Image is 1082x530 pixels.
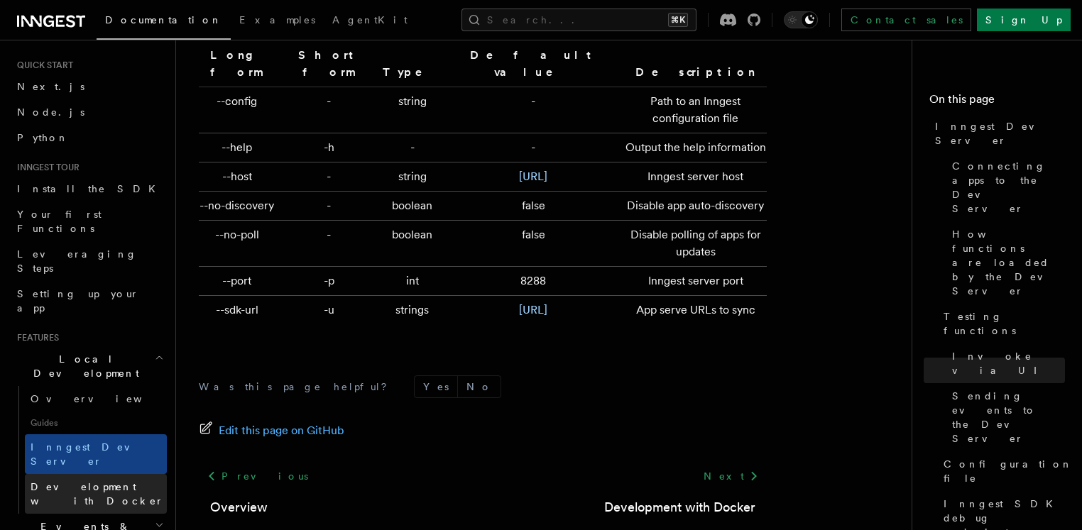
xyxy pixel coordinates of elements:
span: Leveraging Steps [17,248,137,274]
button: Yes [415,376,457,397]
td: --port [199,267,281,296]
td: boolean [377,192,448,221]
button: No [458,376,501,397]
a: AgentKit [324,4,416,38]
a: How functions are loaded by the Dev Server [946,221,1065,304]
strong: Short form [298,48,359,79]
td: --host [199,162,281,192]
td: Output the help information [619,133,767,162]
a: Overview [210,497,268,517]
span: Python [17,132,69,143]
strong: Type [383,65,442,79]
td: - [281,221,377,267]
span: Inngest tour [11,162,80,173]
strong: Long form [210,48,263,79]
td: - [281,87,377,133]
div: Local Development [11,386,167,514]
td: --config [199,87,281,133]
span: Overview [31,393,177,404]
a: Sign Up [977,9,1071,31]
a: Python [11,125,167,150]
span: Install the SDK [17,183,164,194]
span: Your first Functions [17,209,102,234]
span: Setting up your app [17,288,139,314]
a: Connecting apps to the Dev Server [946,153,1065,221]
a: Leveraging Steps [11,241,167,281]
span: Examples [239,14,315,26]
td: - [448,87,619,133]
td: - [281,192,377,221]
button: Search...⌘K [461,9,696,31]
td: Disable app auto-discovery [619,192,767,221]
td: App serve URLs to sync [619,296,767,325]
span: Next.js [17,81,84,92]
td: Path to an Inngest configuration file [619,87,767,133]
td: --no-discovery [199,192,281,221]
td: boolean [377,221,448,267]
a: Next.js [11,74,167,99]
span: AgentKit [332,14,408,26]
a: Previous [199,463,316,489]
a: Edit this page on GitHub [199,421,344,441]
td: - [281,162,377,192]
strong: Description [635,65,756,79]
td: --help [199,133,281,162]
a: [URL] [519,170,547,183]
td: string [377,162,448,192]
span: Guides [25,412,167,434]
span: Invoke via UI [952,349,1065,377]
a: Inngest Dev Server [25,434,167,474]
a: Examples [231,4,324,38]
kbd: ⌘K [668,13,688,27]
a: Development with Docker [25,474,167,514]
a: Contact sales [841,9,971,31]
a: Sending events to the Dev Server [946,383,1065,451]
span: Testing functions [944,309,1065,338]
a: Documentation [97,4,231,40]
span: Inngest Dev Server [31,441,152,467]
a: [URL] [519,303,547,316]
a: Configuration file [938,451,1065,491]
td: -h [281,133,377,162]
span: Node.js [17,106,84,118]
td: Inngest server port [619,267,767,296]
span: Local Development [11,352,155,380]
td: false [448,192,619,221]
td: Disable polling of apps for updates [619,221,767,267]
a: Inngest Dev Server [929,114,1065,153]
h4: On this page [929,91,1065,114]
span: Sending events to the Dev Server [952,389,1065,446]
span: Configuration file [944,457,1073,485]
a: Install the SDK [11,176,167,201]
a: Your first Functions [11,201,167,241]
td: --sdk-url [199,296,281,325]
a: Overview [25,386,167,412]
a: Testing functions [938,304,1065,343]
span: Documentation [105,14,222,26]
span: Features [11,332,59,343]
td: strings [377,296,448,325]
a: Node.js [11,99,167,125]
span: Development with Docker [31,481,164,507]
span: Connecting apps to the Dev Server [952,159,1065,216]
a: Next [695,463,767,489]
td: int [377,267,448,296]
td: -u [281,296,377,325]
a: Development with Docker [604,497,755,517]
td: -p [281,267,377,296]
button: Toggle dark mode [784,11,818,28]
td: Inngest server host [619,162,767,192]
span: Edit this page on GitHub [219,421,344,441]
a: Setting up your app [11,281,167,321]
td: --no-poll [199,221,281,267]
span: How functions are loaded by the Dev Server [952,227,1065,298]
strong: Default value [470,48,597,79]
span: Inngest Dev Server [935,119,1065,148]
span: Quick start [11,60,73,71]
td: 8288 [448,267,619,296]
td: false [448,221,619,267]
p: Was this page helpful? [199,380,397,394]
td: - [448,133,619,162]
td: - [377,133,448,162]
td: string [377,87,448,133]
